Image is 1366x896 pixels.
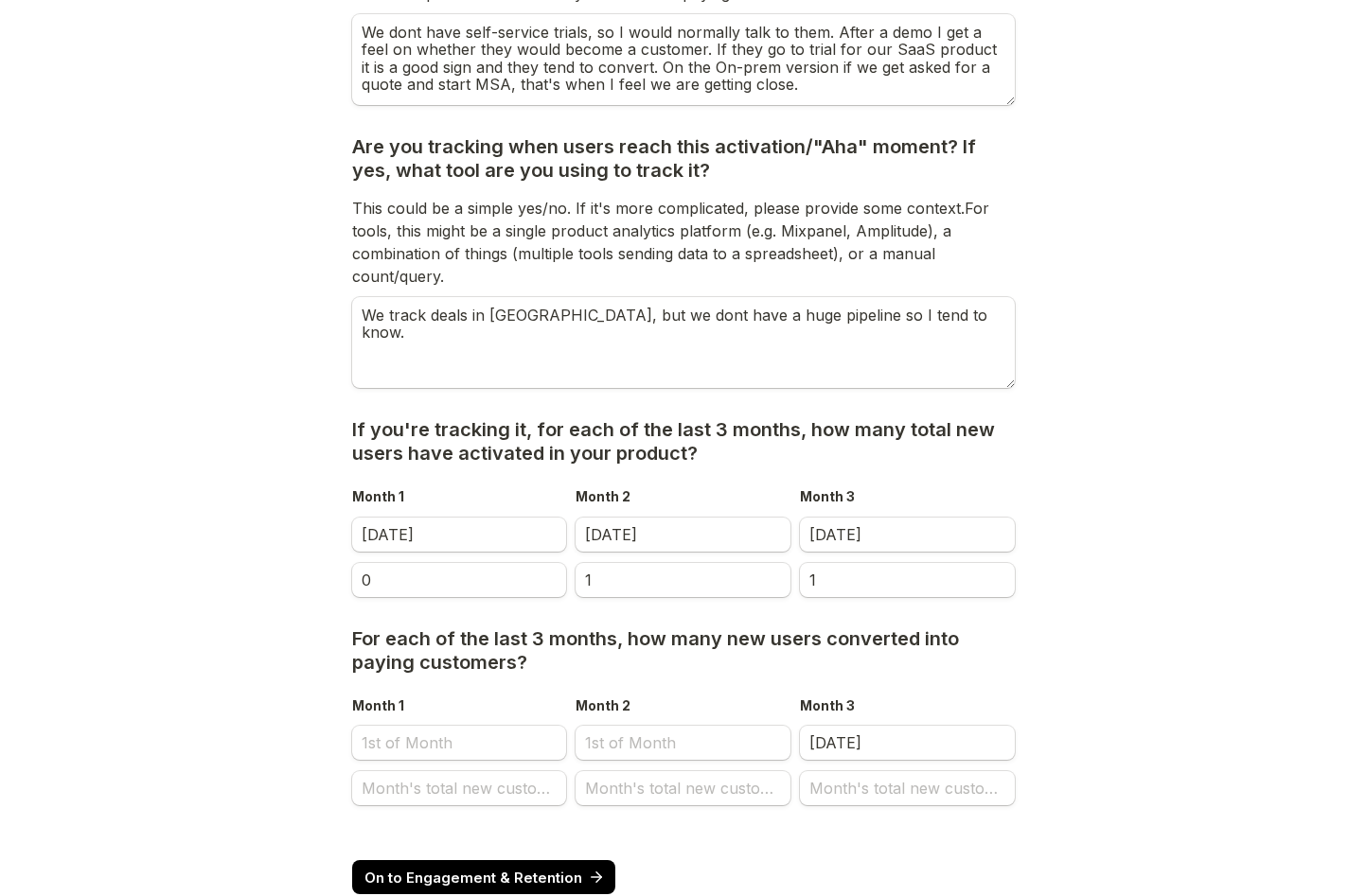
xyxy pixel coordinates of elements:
h3: Are you tracking when users reach this activation/"Aha" moment? If yes, what tool are you using t... [352,135,1015,183]
textarea: Are you tracking when users reach this activation/"Aha" moment? If yes, what tool are you using t... [352,297,1015,388]
input: Month's total new customers [576,771,790,805]
span: On to Engagement & Retention [364,870,582,885]
label: Month 3 [800,486,860,508]
label: Month 1 [352,486,409,508]
input: Month 3 [800,518,1015,552]
input: Month's total new customers [352,771,567,805]
input: Month 2 [576,518,790,552]
label: Month 3 [800,695,860,717]
input: Month's total activated [576,563,790,597]
p: This could be a simple yes/no. If it's more complicated, please provide some context. [352,197,1015,288]
input: Month 1 [352,726,567,760]
input: Month 1 [352,518,567,552]
input: Month 2 [576,726,790,760]
button: On to Engagement & Retention [352,860,616,894]
label: Month 2 [576,486,635,508]
input: Month's total activated [352,563,567,597]
input: Month 3 [800,726,1015,760]
h3: If you're tracking it, for each of the last 3 months, how many total new users have activated in ... [352,418,1015,466]
input: Month's total new customers [800,771,1015,805]
h3: For each of the last 3 months, how many new users converted into paying customers? [352,627,1015,675]
label: Month 1 [352,695,409,717]
textarea: How do you define new user activation or "Aha" moment today? [352,14,1015,105]
label: Month 2 [576,695,635,717]
input: Month's total activated [800,563,1015,597]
